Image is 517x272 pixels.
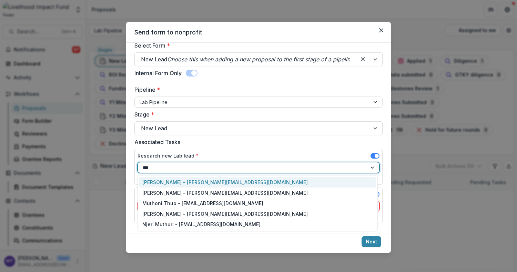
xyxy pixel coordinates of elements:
div: Clear selected options [357,54,368,65]
div: Njeri Muthuri - [EMAIL_ADDRESS][DOMAIN_NAME] [139,219,376,230]
label: Associated Tasks [134,138,378,146]
header: Send form to nonprofit [126,22,391,43]
label: Stage [134,110,378,119]
div: [PERSON_NAME] - [PERSON_NAME][EMAIL_ADDRESS][DOMAIN_NAME] [139,209,376,219]
div: [PERSON_NAME] - [PERSON_NAME][EMAIL_ADDRESS][DOMAIN_NAME] [139,188,376,198]
label: Research new Lab lead [138,152,199,159]
div: [PERSON_NAME] - [PERSON_NAME][EMAIL_ADDRESS][DOMAIN_NAME] [139,177,376,188]
label: Internal Form Only [134,69,182,77]
label: Pipeline [134,85,378,94]
button: Next [362,236,381,247]
div: Muthoni Thuo - [EMAIL_ADDRESS][DOMAIN_NAME] [139,198,376,209]
label: Select Form [134,41,378,50]
button: Close [376,25,387,36]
